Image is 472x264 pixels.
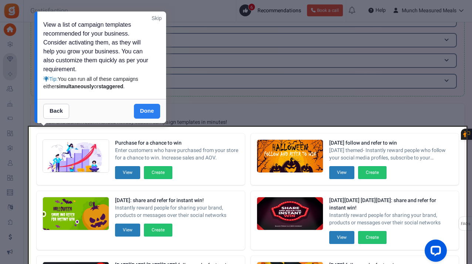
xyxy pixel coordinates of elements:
[152,14,162,22] a: Skip
[43,20,153,90] div: View a list of campaign templates recommended for your business. Consider activating them, as the...
[43,76,138,89] span: You can run all of these campaigns either or .
[43,104,69,119] a: Back
[134,104,161,119] a: Done
[98,83,123,89] strong: staggered
[56,83,94,89] strong: simultaneously
[43,75,153,90] div: Tip:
